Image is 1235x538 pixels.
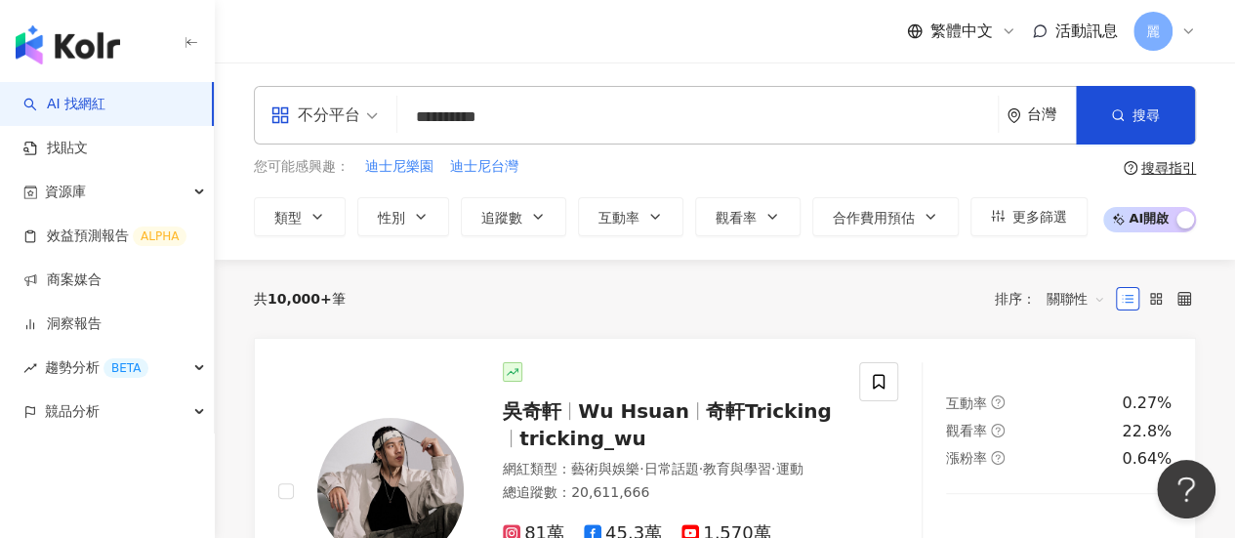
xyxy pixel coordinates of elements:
span: 繁體中文 [930,21,993,42]
span: 運動 [775,461,803,476]
button: 迪士尼台灣 [449,156,519,178]
span: question-circle [991,451,1005,465]
span: 奇軒Tricking [706,399,832,423]
button: 追蹤數 [461,197,566,236]
a: 商案媒合 [23,270,102,290]
span: tricking_wu [519,427,646,450]
span: 合作費用預估 [833,210,915,226]
div: 搜尋指引 [1141,160,1196,176]
span: 藝術與娛樂 [571,461,639,476]
span: · [771,461,775,476]
div: 台灣 [1027,106,1076,123]
span: 觀看率 [946,423,987,438]
span: question-circle [1124,161,1137,175]
span: appstore [270,105,290,125]
span: 吳奇軒 [503,399,561,423]
span: question-circle [991,424,1005,437]
span: Wu Hsuan [578,399,689,423]
span: 趨勢分析 [45,346,148,390]
button: 合作費用預估 [812,197,959,236]
span: 麗 [1146,21,1160,42]
span: 10,000+ [268,291,332,307]
span: 您可能感興趣： [254,157,350,177]
span: 日常話題 [643,461,698,476]
span: 關聯性 [1047,283,1105,314]
div: 網紅類型 ： [503,460,836,479]
span: 競品分析 [45,390,100,434]
span: 漲粉率 [946,450,987,466]
img: logo [16,25,120,64]
span: 互動率 [598,210,639,226]
a: searchAI 找網紅 [23,95,105,114]
span: · [639,461,643,476]
div: 不分平台 [270,100,360,131]
span: question-circle [991,395,1005,409]
span: 迪士尼樂園 [365,157,433,177]
iframe: Help Scout Beacon - Open [1157,460,1215,518]
span: 資源庫 [45,170,86,214]
span: 類型 [274,210,302,226]
a: 效益預測報告ALPHA [23,227,186,246]
button: 互動率 [578,197,683,236]
div: BETA [103,358,148,378]
button: 搜尋 [1076,86,1195,145]
span: rise [23,361,37,375]
span: 性別 [378,210,405,226]
button: 迪士尼樂園 [364,156,434,178]
span: 迪士尼台灣 [450,157,518,177]
div: 0.64% [1122,448,1172,470]
div: 22.8% [1122,421,1172,442]
div: 總追蹤數 ： 20,611,666 [503,483,836,503]
button: 更多篩選 [970,197,1088,236]
button: 觀看率 [695,197,801,236]
button: 性別 [357,197,449,236]
a: 找貼文 [23,139,88,158]
span: 更多篩選 [1012,209,1067,225]
a: 洞察報告 [23,314,102,334]
span: 追蹤數 [481,210,522,226]
span: 搜尋 [1132,107,1160,123]
span: · [698,461,702,476]
div: 0.27% [1122,393,1172,414]
div: 共 筆 [254,291,346,307]
span: environment [1007,108,1021,123]
span: 觀看率 [716,210,757,226]
button: 類型 [254,197,346,236]
span: 教育與學習 [703,461,771,476]
span: 活動訊息 [1055,21,1118,40]
span: 互動率 [946,395,987,411]
div: 排序： [995,283,1116,314]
